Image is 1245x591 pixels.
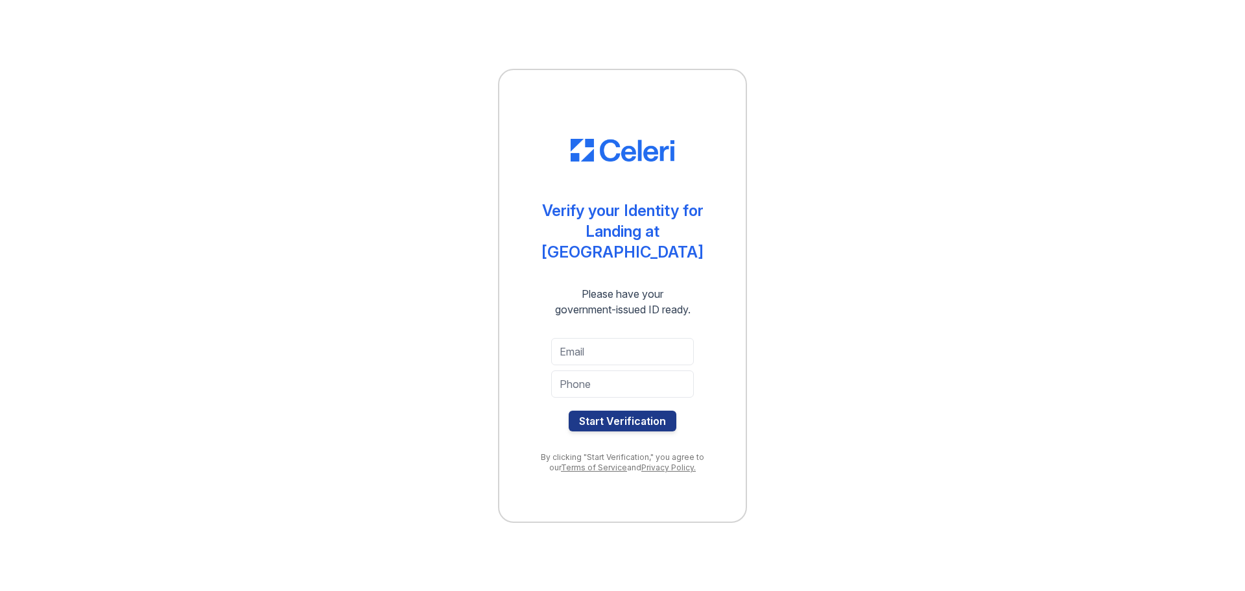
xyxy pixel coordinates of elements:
input: Email [551,338,694,365]
a: Terms of Service [561,463,627,472]
button: Start Verification [569,411,676,431]
div: By clicking "Start Verification," you agree to our and [525,452,720,473]
img: CE_Logo_Blue-a8612792a0a2168367f1c8372b55b34899dd931a85d93a1a3d3e32e68fde9ad4.png [571,139,674,162]
div: Verify your Identity for Landing at [GEOGRAPHIC_DATA] [525,200,720,263]
div: Please have your government-issued ID ready. [532,286,714,317]
input: Phone [551,370,694,398]
a: Privacy Policy. [641,463,696,472]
